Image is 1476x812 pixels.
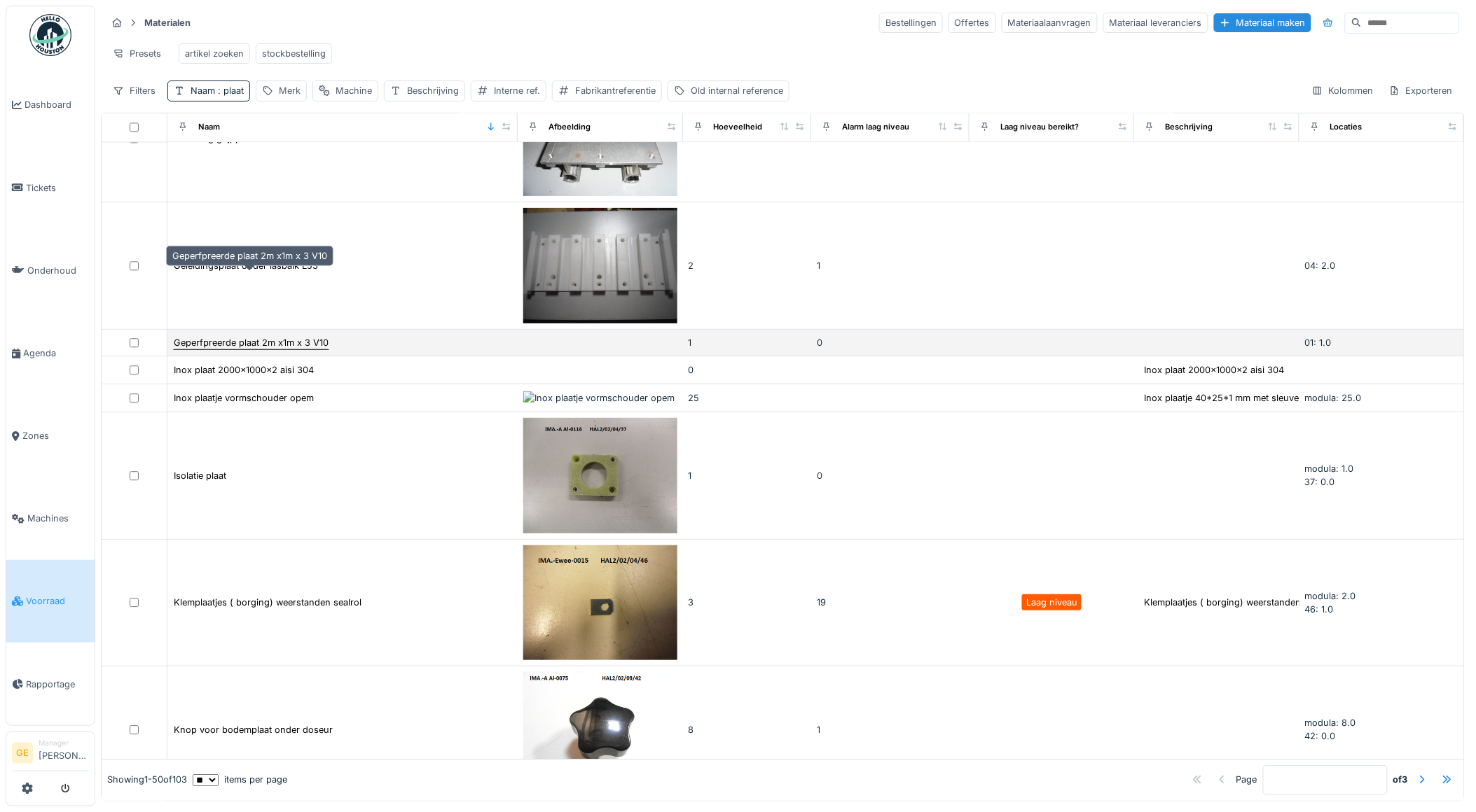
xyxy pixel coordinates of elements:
[6,643,95,725] a: Rapportage
[817,336,964,349] div: 0
[714,121,763,133] div: Hoeveelheid
[336,84,372,97] div: Machine
[174,391,314,405] div: Inox plaatje vormschouder opem
[166,246,333,266] div: Geperfpreerde plaat 2m x1m x 3 V10
[1214,13,1311,32] div: Materiaal maken
[1393,773,1408,787] strong: of 3
[12,743,33,764] li: GE
[12,738,89,771] a: GE Manager[PERSON_NAME]
[494,84,540,97] div: Interne ref.
[185,47,244,60] div: artikel zoeken
[23,346,89,360] span: Agenda
[39,738,89,748] div: Manager
[689,336,806,349] div: 1
[949,13,996,33] div: Offertes
[523,672,677,787] img: Knop voor bodemplaat onder doseur
[1305,393,1362,403] span: modula: 25.0
[549,121,591,133] div: Afbeelding
[1305,463,1354,474] span: modula: 1.0
[6,64,95,146] a: Dashboard
[1026,596,1077,609] div: Laag niveau
[174,336,329,349] div: Geperfpreerde plaat 2m x1m x 3 V10
[691,84,783,97] div: Old internal reference
[6,560,95,643] a: Voorraad
[817,469,964,482] div: 0
[689,363,806,377] div: 0
[1305,731,1336,741] span: 42: 0.0
[1103,13,1208,33] div: Materiaal leveranciers
[1306,80,1380,101] div: Kolommen
[1305,717,1356,728] span: modula: 8.0
[39,738,89,768] li: [PERSON_NAME]
[1330,121,1363,133] div: Locaties
[1144,363,1284,377] div: Inox plaat 2000x1000x2 aisi 304
[689,469,806,482] div: 1
[1144,391,1370,405] div: Inox plaatje 40*25*1 mm met sleuven vormschoud...
[25,98,89,111] span: Dashboard
[1305,591,1356,601] span: modula: 2.0
[407,84,459,97] div: Beschrijving
[689,723,806,736] div: 8
[1000,121,1079,133] div: Laag niveau bereikt?
[139,16,196,29] strong: Materialen
[1305,260,1336,271] span: 04: 2.0
[29,14,71,56] img: Badge_color-CXgf-gQk.svg
[817,596,964,609] div: 19
[262,47,326,60] div: stockbestelling
[842,121,909,133] div: Alarm laag niveau
[174,596,361,609] div: Klemplaatjes ( borging) weerstanden sealrol
[106,43,167,64] div: Presets
[523,545,677,660] img: Klemplaatjes ( borging) weerstanden sealrol
[523,418,677,533] img: Isolatie plaat
[1144,596,1332,609] div: Klemplaatjes ( borging) weerstanden sealrol
[27,512,89,525] span: Machines
[575,84,656,97] div: Fabrikantreferentie
[26,594,89,608] span: Voorraad
[279,84,301,97] div: Merk
[689,596,806,609] div: 3
[22,429,89,442] span: Zones
[523,208,677,323] img: Geleidingsplaat onder lasbalk L53
[817,723,964,736] div: 1
[27,264,89,277] span: Onderhoud
[1165,121,1213,133] div: Beschrijving
[6,477,95,560] a: Machines
[1383,80,1459,101] div: Exporteren
[6,311,95,394] a: Agenda
[879,13,943,33] div: Bestellingen
[198,121,220,133] div: Naam
[6,146,95,229] a: Tickets
[26,678,89,691] span: Rapportage
[106,80,162,101] div: Filters
[1002,13,1098,33] div: Materiaalaanvragen
[193,773,287,787] div: items per page
[174,469,226,482] div: Isolatie plaat
[689,259,806,272] div: 2
[174,723,333,736] div: Knop voor bodemplaat onder doseur
[1236,773,1257,787] div: Page
[1305,337,1332,348] span: 01: 1.0
[689,391,806,405] div: 25
[1305,477,1335,487] span: 37: 0.0
[191,84,244,97] div: Naam
[1305,604,1334,615] span: 46: 1.0
[107,773,187,787] div: Showing 1 - 50 of 103
[817,259,964,272] div: 1
[523,391,675,405] img: Inox plaatje vormschouder opem
[26,181,89,195] span: Tickets
[6,395,95,477] a: Zones
[174,363,314,377] div: Inox plaat 2000x1000x2 aisi 304
[6,229,95,311] a: Onderhoud
[215,85,244,96] span: : plaat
